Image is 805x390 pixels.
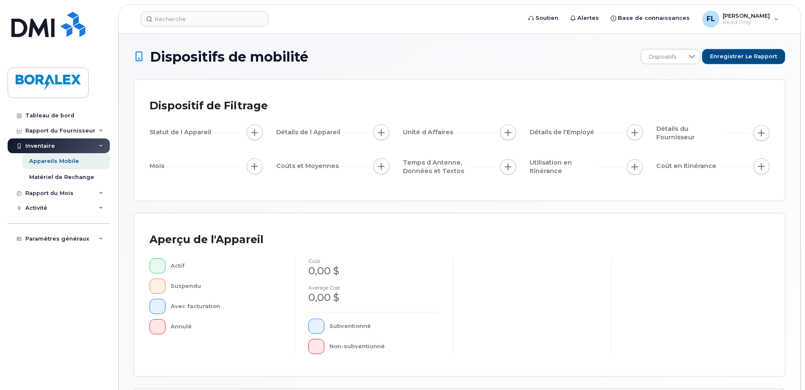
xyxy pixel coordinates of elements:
[656,125,724,142] span: Détails du Fournisseur
[329,319,440,334] div: Subventionné
[171,299,281,314] div: Avec facturation
[308,258,439,264] h4: coût
[530,128,597,137] span: Détails de l'Employé
[308,264,439,278] div: 0,00 $
[403,128,456,137] span: Unité d Affaires
[710,53,777,60] span: Enregistrer le rapport
[276,128,343,137] span: Détails de l Appareil
[329,339,440,354] div: Non-subventionné
[150,162,167,171] span: Mois
[150,229,264,251] div: Aperçu de l'Appareil
[308,290,439,305] div: 0,00 $
[641,49,684,65] span: Dispositifs
[276,162,341,171] span: Coûts et Moyennes
[308,285,439,290] h4: Average cost
[171,279,281,294] div: Suspendu
[150,95,268,117] div: Dispositif de Filtrage
[702,49,785,64] button: Enregistrer le rapport
[656,162,719,171] span: Coût en Itinérance
[530,158,597,176] span: Utilisation en Itinérance
[150,128,214,137] span: Statut de l Appareil
[171,319,281,334] div: Annulé
[150,49,308,64] span: Dispositifs de mobilité
[403,158,470,176] span: Temps d Antenne, Données et Textos
[171,258,281,274] div: Actif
